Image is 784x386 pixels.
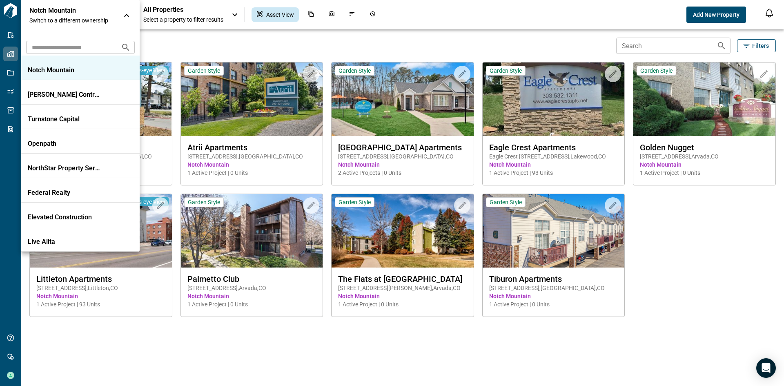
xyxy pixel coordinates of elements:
[28,189,101,197] p: Federal Realty
[28,140,101,148] p: Openpath
[29,16,115,25] span: Switch to a different ownership
[28,115,101,123] p: Turnstone Capital
[28,238,101,246] p: Live Alita
[28,91,101,99] p: [PERSON_NAME] Contracting
[28,213,101,221] p: Elevated Construction
[28,164,101,172] p: NorthStar Property Services
[29,7,103,15] p: Notch Mountain
[28,66,101,74] p: Notch Mountain
[756,358,776,378] div: Open Intercom Messenger
[118,39,134,56] button: Search organizations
